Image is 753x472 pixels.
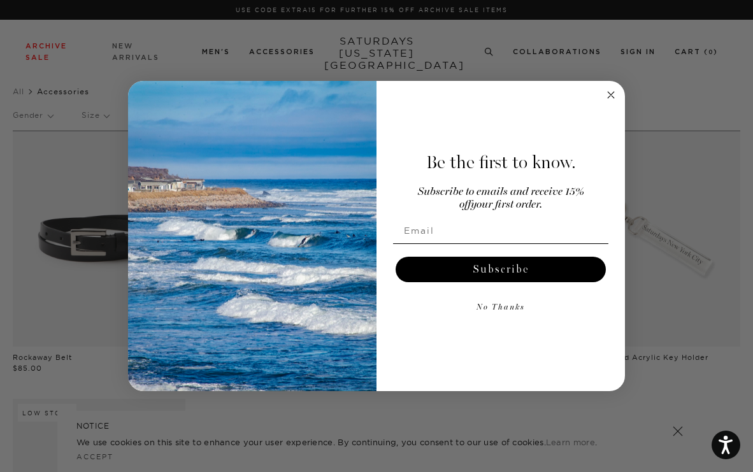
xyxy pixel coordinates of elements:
img: underline [393,243,608,244]
button: Close dialog [603,87,619,103]
button: Subscribe [396,257,606,282]
button: No Thanks [393,295,608,320]
span: Be the first to know. [426,152,576,173]
input: Email [393,218,608,243]
img: 125c788d-000d-4f3e-b05a-1b92b2a23ec9.jpeg [128,81,376,392]
span: Subscribe to emails and receive 15% [418,187,584,197]
span: off [459,199,471,210]
span: your first order. [471,199,542,210]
